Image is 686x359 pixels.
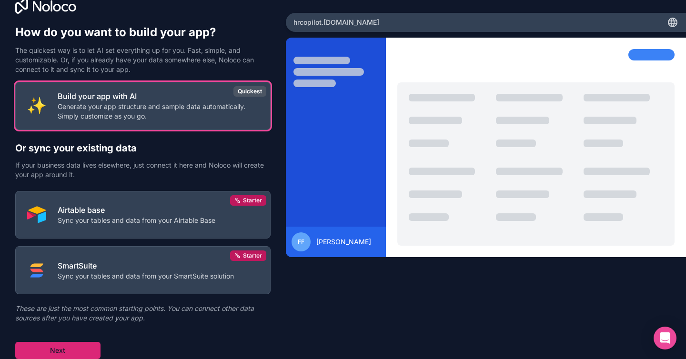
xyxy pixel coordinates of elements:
[15,304,271,323] p: These are just the most common starting points. You can connect other data sources after you have...
[27,96,46,115] img: INTERNAL_WITH_AI
[58,271,234,281] p: Sync your tables and data from your SmartSuite solution
[298,238,304,246] span: FF
[15,342,101,359] button: Next
[27,205,46,224] img: AIRTABLE
[15,82,271,130] button: INTERNAL_WITH_AIBuild your app with AIGenerate your app structure and sample data automatically. ...
[15,246,271,294] button: SMART_SUITESmartSuiteSync your tables and data from your SmartSuite solutionStarter
[293,18,379,27] span: hrcopilot .[DOMAIN_NAME]
[316,237,371,247] span: [PERSON_NAME]
[15,46,271,74] p: The quickest way is to let AI set everything up for you. Fast, simple, and customizable. Or, if y...
[15,160,271,179] p: If your business data lives elsewhere, just connect it here and Noloco will create your app aroun...
[58,216,215,225] p: Sync your tables and data from your Airtable Base
[27,261,46,280] img: SMART_SUITE
[58,90,259,102] p: Build your app with AI
[58,204,215,216] p: Airtable base
[58,260,234,271] p: SmartSuite
[15,25,271,40] h1: How do you want to build your app?
[233,86,266,97] div: Quickest
[654,327,676,349] div: Open Intercom Messenger
[58,102,259,121] p: Generate your app structure and sample data automatically. Simply customize as you go.
[15,141,271,155] h2: Or sync your existing data
[243,252,262,259] span: Starter
[243,197,262,204] span: Starter
[15,191,271,239] button: AIRTABLEAirtable baseSync your tables and data from your Airtable BaseStarter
